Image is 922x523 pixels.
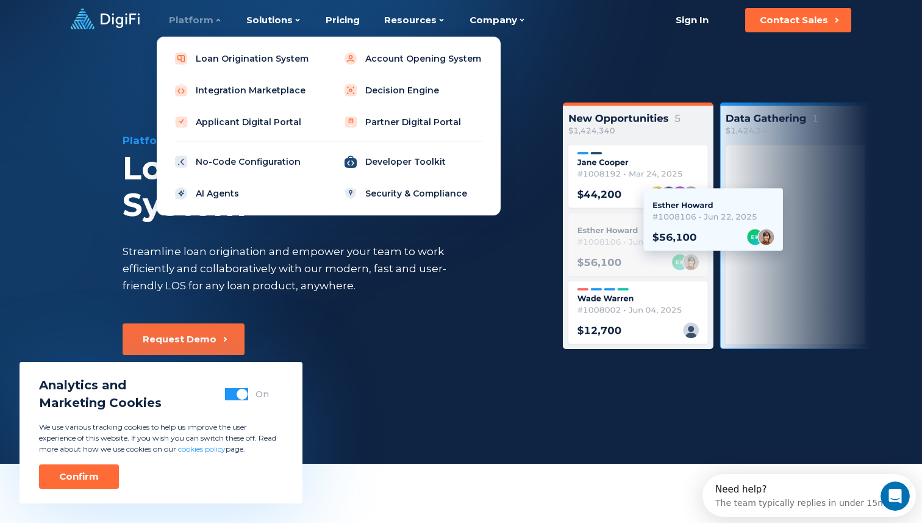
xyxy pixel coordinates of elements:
div: On [256,388,269,400]
a: Applicant Digital Portal [166,110,321,134]
div: Contact Sales [760,14,828,26]
button: Contact Sales [745,8,851,32]
iframe: Intercom live chat [881,482,910,511]
a: Loan Origination System [166,46,321,71]
a: Sign In [660,8,723,32]
button: Confirm [39,464,119,489]
button: Request Demo [123,323,245,355]
div: The team typically replies in under 15m [13,20,184,33]
a: Security & Compliance [336,181,491,206]
a: No-Code Configuration [166,150,321,174]
div: Request Demo [143,333,216,345]
div: Loan Origination System [123,150,532,223]
a: Account Opening System [336,46,491,71]
a: cookies policy [178,444,226,453]
a: AI Agents [166,181,321,206]
a: Partner Digital Portal [336,110,491,134]
div: Open Intercom Messenger [5,5,220,38]
a: Developer Toolkit [336,150,491,174]
p: We use various tracking cookies to help us improve the user experience of this website. If you wi... [39,422,283,455]
span: Analytics and [39,377,162,394]
iframe: Intercom live chat discovery launcher [702,474,916,517]
div: Platform [123,133,532,148]
div: Need help? [13,10,184,20]
a: Decision Engine [336,78,491,103]
div: Confirm [59,471,99,483]
a: Integration Marketplace [166,78,321,103]
span: Marketing Cookies [39,394,162,412]
div: Streamline loan origination and empower your team to work efficiently and collaboratively with ou... [123,243,469,294]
